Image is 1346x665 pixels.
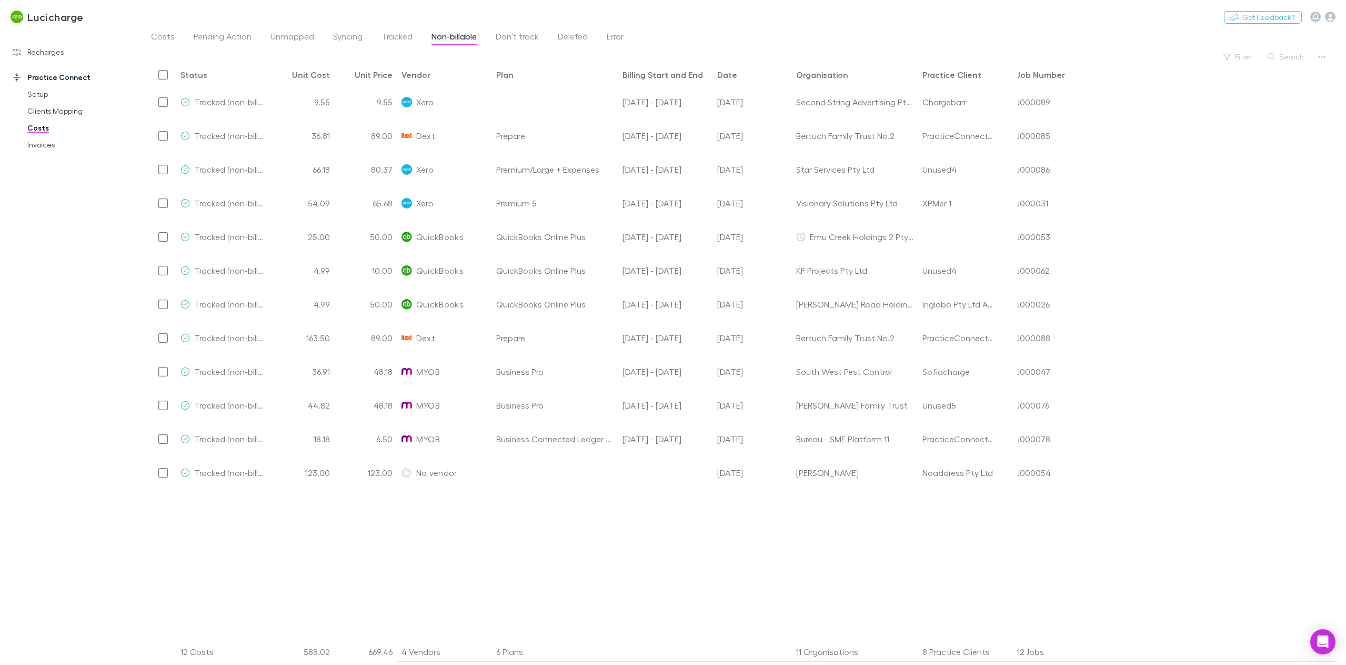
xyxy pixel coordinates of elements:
[334,287,397,321] div: 50.00
[918,641,1013,662] div: 8 Practice Clients
[270,31,314,45] span: Unmapped
[180,70,207,80] div: Status
[416,355,440,388] span: MYOB
[1017,186,1048,220] div: J000031
[2,44,147,61] a: Recharges
[416,220,464,253] span: QuickBooks
[713,254,792,287] div: 02 Jan 2025
[194,299,277,309] span: Tracked (non-billable)
[334,220,397,254] div: 50.00
[492,153,618,186] div: Premium/Large + Expenses
[1017,422,1050,455] div: J000078
[271,186,334,220] div: 54.09
[796,85,914,118] div: Second String Advertising Pty Ltd
[401,232,412,242] img: QuickBooks's Logo
[334,119,397,153] div: 89.00
[618,422,713,456] div: 01 Jun - 30 Jun 24
[334,456,397,490] div: 123.00
[194,434,277,444] span: Tracked (non-billable)
[401,70,430,80] div: Vendor
[271,355,334,389] div: 36.91
[401,366,412,377] img: MYOB's Logo
[713,321,792,355] div: 01 Jan 2024
[11,11,23,23] img: Lucicharge's Logo
[176,641,271,662] div: 12 Costs
[27,11,84,23] h3: Lucicharge
[922,186,951,220] div: XPMer 1
[334,355,397,389] div: 48.18
[416,422,440,455] span: MYOB
[416,85,434,118] span: Xero
[151,31,175,45] span: Costs
[416,186,434,220] span: Xero
[622,70,703,80] div: Billing Start and End
[416,389,440,422] span: MYOB
[796,422,914,455] div: Bureau - SME Platform 11
[618,119,713,153] div: 01 Aug - 31 Aug 24
[4,4,90,29] a: Lucicharge
[796,321,914,354] div: Bertuch Family Trust No.2
[713,287,792,321] div: 02 Jul 2024
[713,456,792,490] div: 30 Jan 2025
[796,186,914,220] div: Visionary Solutions Pty Ltd
[492,220,618,254] div: QuickBooks Online Plus
[618,186,713,220] div: 13 Mar - 12 Apr 24
[194,265,277,275] span: Tracked (non-billable)
[334,641,397,662] div: 669.46
[922,321,995,354] div: PracticeConnector2
[922,254,957,287] div: Unused4
[271,220,334,254] div: 25.00
[1017,456,1051,489] div: J000054
[334,422,397,456] div: 6.50
[796,389,914,422] div: [PERSON_NAME] Family Trust
[1017,220,1050,253] div: J000053
[792,641,918,662] div: 11 Organisations
[194,31,252,45] span: Pending Action
[796,119,914,152] div: Bertuch Family Trust No.2
[496,70,514,80] div: Plan
[381,31,413,45] span: Tracked
[810,232,922,242] span: Emu Creek Holdings 2 Pty Ltd
[796,153,914,186] div: Star Services Pty Ltd
[355,70,393,80] div: Unit Price
[194,198,277,208] span: Tracked (non-billable)
[416,456,457,489] span: No vendor
[922,85,967,118] div: Chargebarr
[618,287,713,321] div: 01 Jul - 01 Aug 24
[492,321,618,355] div: Prepare
[922,456,993,489] div: Noaddress Pty Ltd
[922,422,995,455] div: PracticeConnector2
[796,456,914,489] div: [PERSON_NAME]
[713,119,792,153] div: 01 Aug 2024
[1017,85,1050,118] div: J000089
[922,153,957,186] div: Unused4
[194,366,277,376] span: Tracked (non-billable)
[271,287,334,321] div: 4.99
[194,131,277,141] span: Tracked (non-billable)
[717,70,737,80] div: Date
[401,198,412,209] img: Xero's Logo
[401,265,412,276] img: QuickBooks's Logo
[1218,51,1258,63] button: Filter
[1017,153,1050,186] div: J000086
[416,287,464,321] span: QuickBooks
[292,70,330,80] div: Unit Cost
[713,422,792,456] div: 03 Jun 2024
[492,641,618,662] div: 6 Plans
[492,422,618,456] div: Business Connected Ledger with Payroll
[1017,355,1050,388] div: J000047
[713,389,792,422] div: 03 Jun 2024
[271,456,334,490] div: 123.00
[558,31,588,45] span: Deleted
[618,153,713,186] div: 13 Mar - 12 Apr 24
[1017,287,1050,321] div: J000026
[334,186,397,220] div: 65.68
[1017,70,1065,80] div: Job Number
[194,164,277,174] span: Tracked (non-billable)
[334,153,397,186] div: 80.37
[796,70,848,80] div: Organisation
[492,119,618,153] div: Prepare
[401,434,412,444] img: MYOB's Logo
[401,299,412,310] img: QuickBooks's Logo
[796,254,914,287] div: KF Projects Pty Ltd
